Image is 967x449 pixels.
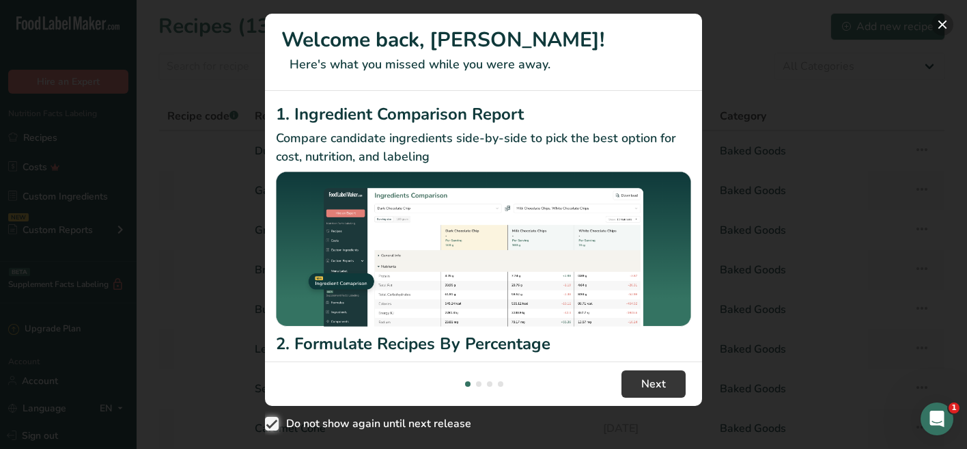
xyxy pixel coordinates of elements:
span: Do not show again until next release [279,417,471,431]
h1: Welcome back, [PERSON_NAME]! [281,25,686,55]
button: Next [621,370,686,398]
p: Here's what you missed while you were away. [281,55,686,74]
span: Next [641,376,666,392]
p: Compare candidate ingredients side-by-side to pick the best option for cost, nutrition, and labeling [276,129,691,166]
p: Formulate your recipes by percentage instead of fixed amounts. Perfect for scaling and keeping re... [276,359,691,396]
h2: 2. Formulate Recipes By Percentage [276,331,691,356]
h2: 1. Ingredient Comparison Report [276,102,691,126]
iframe: Intercom live chat [921,403,953,435]
span: 1 [949,403,959,413]
img: Ingredient Comparison Report [276,172,691,327]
